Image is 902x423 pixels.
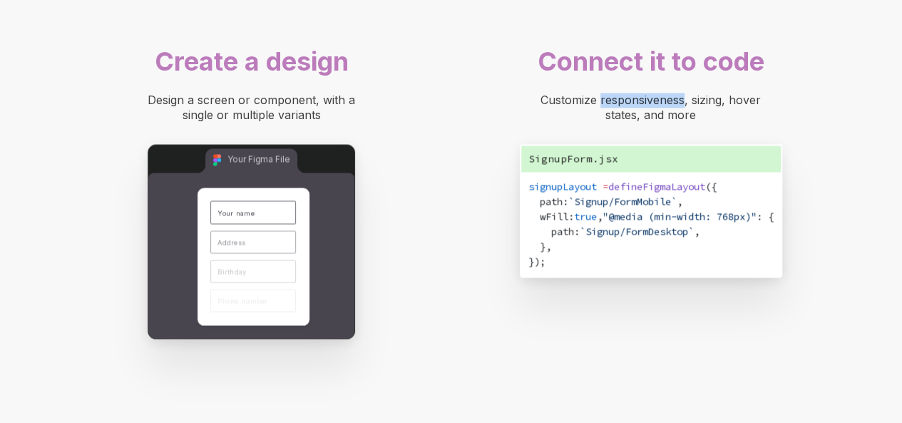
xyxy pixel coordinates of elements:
[528,152,618,165] span: SignupForm.jsx
[603,210,757,223] span: "@media (min-width: 768px)"
[528,195,682,223] span: , wFill:
[528,180,597,193] span: signupLayout
[608,180,705,193] span: defineFigmaLayout
[217,209,255,217] span: Your name
[528,180,717,208] span: ({ path:
[155,46,349,77] span: Create a design
[148,93,359,122] span: Design a screen or component, with a single or multiple variants
[597,210,603,223] span: ,
[574,210,597,223] span: true
[540,93,764,122] span: Customize responsiveness, sizing, hover states, and more
[217,238,245,246] span: Address
[538,46,764,77] span: Connect it to code
[568,195,677,208] span: `Signup/FormMobile`
[217,267,246,275] span: Birthday
[603,180,608,193] span: =
[580,225,694,238] span: `Signup/FormDesktop`
[217,297,267,305] span: Phone number
[528,210,774,238] span: : { path:
[528,225,699,267] span: , }, });
[227,154,289,164] span: Your Figma File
